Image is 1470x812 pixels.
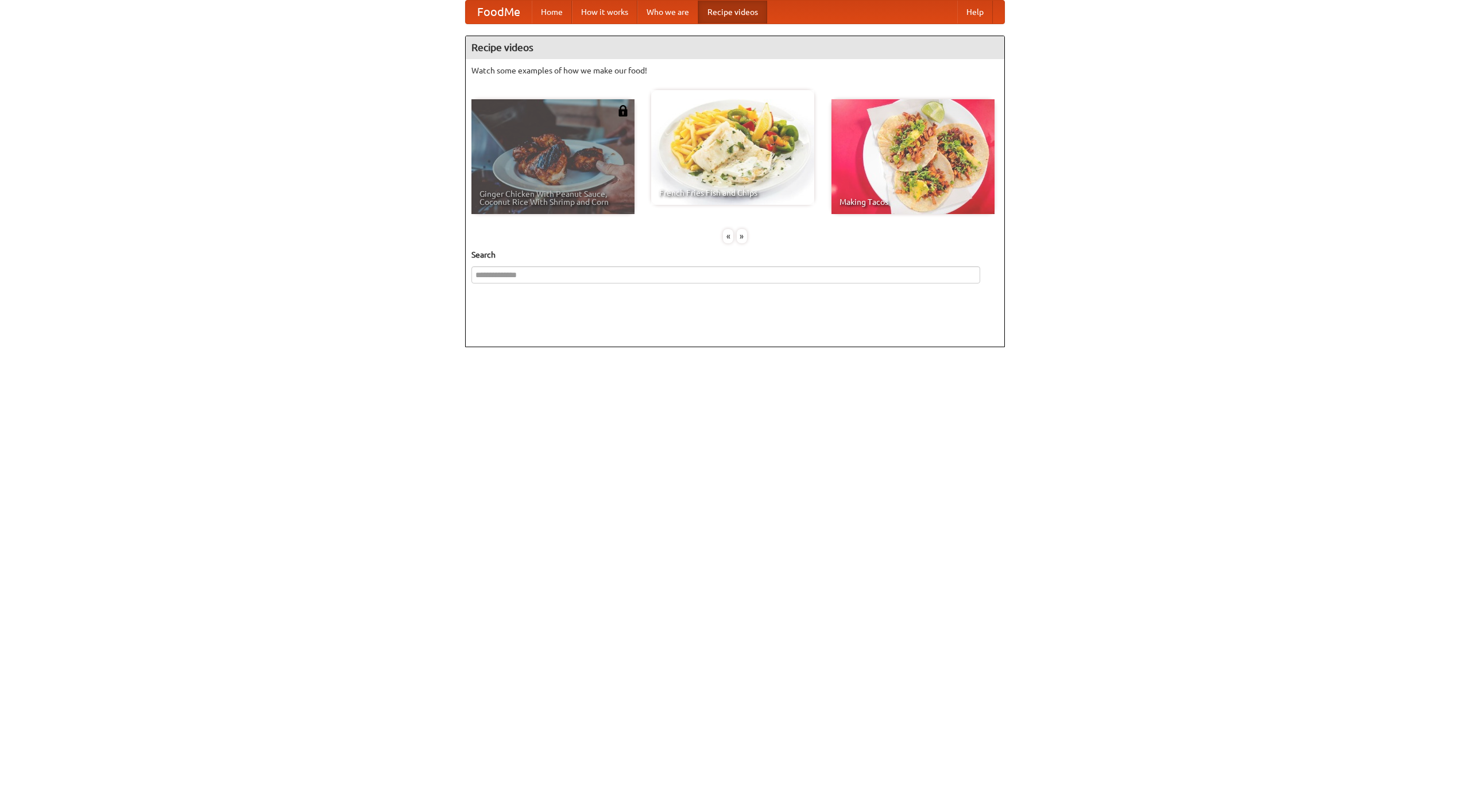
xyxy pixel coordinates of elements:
div: « [723,229,733,243]
a: Recipe videos [698,1,767,24]
h5: Search [471,249,999,261]
a: Making Tacos [831,99,995,214]
div: » [737,229,747,243]
a: How it works [572,1,637,24]
a: Home [532,1,572,24]
span: Making Tacos [840,198,987,206]
span: French Fries Fish and Chips [659,189,806,197]
a: Who we are [637,1,698,24]
p: Watch some examples of how we make our food! [471,65,999,76]
a: French Fries Fish and Chips [651,90,814,205]
h4: Recipe videos [466,36,1004,59]
img: 483408.png [617,105,629,116]
a: FoodMe [466,1,532,24]
a: Help [957,1,993,24]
